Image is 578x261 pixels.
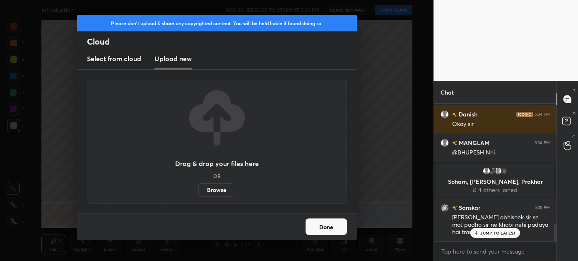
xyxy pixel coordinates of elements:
div: grid [434,104,556,241]
button: Done [306,218,347,235]
p: Chat [434,81,460,103]
div: Please don't upload & share any copyrighted content. You will be held liable if found doing so. [77,15,357,31]
p: D [573,111,576,117]
h3: Drag & drop your files here [175,160,259,167]
h2: Cloud [87,36,357,47]
h3: Upload new [154,54,192,64]
p: JUMP TO LATEST [480,230,516,235]
h5: OR [213,173,221,178]
p: T [573,88,576,94]
h3: Select from cloud [87,54,141,64]
p: G [572,134,576,140]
